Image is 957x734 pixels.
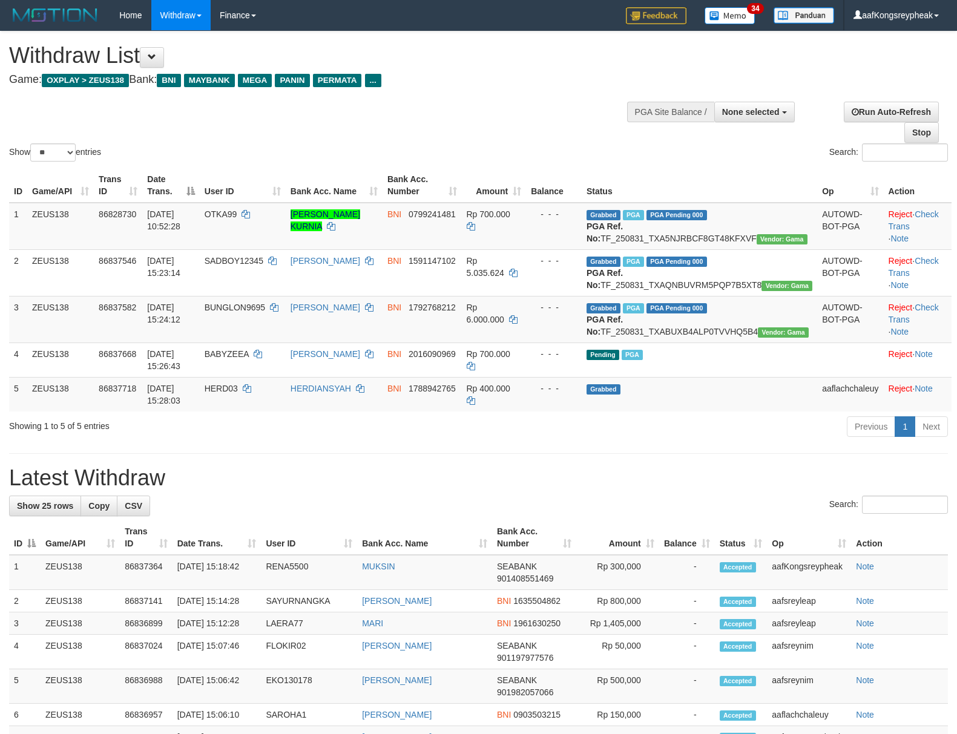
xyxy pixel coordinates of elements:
span: 86837668 [99,349,136,359]
td: Rp 300,000 [576,555,659,590]
div: - - - [531,255,577,267]
td: AUTOWD-BOT-PGA [817,296,883,342]
a: Note [890,280,909,290]
span: BNI [157,74,180,87]
span: 34 [747,3,763,14]
th: Status [582,168,817,203]
a: Reject [889,209,913,219]
span: BNI [387,349,401,359]
td: AUTOWD-BOT-PGA [817,249,883,296]
a: Show 25 rows [9,496,81,516]
a: Reject [889,349,913,359]
th: Trans ID: activate to sort column ascending [120,520,172,555]
td: ZEUS138 [27,249,94,296]
td: ZEUS138 [41,555,120,590]
td: ZEUS138 [41,669,120,704]
td: FLOKIR02 [261,635,357,669]
td: ZEUS138 [27,203,94,250]
a: Check Trans [889,303,939,324]
input: Search: [862,143,948,162]
th: User ID: activate to sort column ascending [261,520,357,555]
td: 3 [9,296,27,342]
span: BNI [387,256,401,266]
td: aaflachchaleuy [817,377,883,411]
td: ZEUS138 [41,704,120,726]
td: aafsreyleap [767,590,851,612]
span: Copy 0903503215 to clipboard [513,710,561,719]
td: ZEUS138 [41,590,120,612]
a: [PERSON_NAME] [362,675,432,685]
td: 86837024 [120,635,172,669]
td: Rp 50,000 [576,635,659,669]
span: Marked by aafsreyleap [623,210,644,220]
a: Note [856,710,874,719]
span: Accepted [720,619,756,629]
span: Vendor URL: https://trx31.1velocity.biz [761,281,812,291]
span: PGA Pending [646,303,707,313]
span: Copy 901982057066 to clipboard [497,687,553,697]
span: Grabbed [587,303,620,313]
td: - [659,635,715,669]
span: Marked by aafsreyleap [623,257,644,267]
span: Pending [587,350,619,360]
a: [PERSON_NAME] [291,303,360,312]
span: [DATE] 15:26:43 [147,349,180,371]
span: Grabbed [587,257,620,267]
td: · · [884,249,952,296]
span: Rp 6.000.000 [467,303,504,324]
td: · [884,342,952,377]
th: ID [9,168,27,203]
div: - - - [531,208,577,220]
b: PGA Ref. No: [587,315,623,336]
th: Date Trans.: activate to sort column descending [142,168,199,203]
label: Search: [829,496,948,514]
span: Vendor URL: https://trx31.1velocity.biz [758,327,809,338]
h4: Game: Bank: [9,74,626,86]
button: None selected [714,102,795,122]
td: aafsreynim [767,635,851,669]
span: 86837582 [99,303,136,312]
span: Show 25 rows [17,501,73,511]
span: Copy 1635504862 to clipboard [513,596,561,606]
span: PANIN [275,74,309,87]
span: 86837718 [99,384,136,393]
span: Copy 1961630250 to clipboard [513,618,561,628]
span: MAYBANK [184,74,235,87]
td: aaflachchaleuy [767,704,851,726]
h1: Latest Withdraw [9,466,948,490]
td: 4 [9,342,27,377]
a: Note [856,618,874,628]
a: Check Trans [889,209,939,231]
th: Action [851,520,948,555]
a: Note [890,327,909,336]
span: PERMATA [313,74,362,87]
img: Button%20Memo.svg [705,7,755,24]
a: [PERSON_NAME] [362,710,432,719]
span: Accepted [720,676,756,686]
td: Rp 800,000 [576,590,659,612]
span: SADBOY12345 [205,256,263,266]
span: Rp 700.000 [467,349,510,359]
a: Note [915,384,933,393]
td: ZEUS138 [27,342,94,377]
a: MUKSIN [362,562,395,571]
a: Reject [889,256,913,266]
input: Search: [862,496,948,514]
span: Accepted [720,641,756,652]
span: BNI [497,618,511,628]
td: SAYURNANGKA [261,590,357,612]
td: ZEUS138 [41,635,120,669]
td: Rp 500,000 [576,669,659,704]
a: [PERSON_NAME] [291,349,360,359]
td: [DATE] 15:12:28 [173,612,261,635]
td: 4 [9,635,41,669]
td: 2 [9,590,41,612]
td: ZEUS138 [27,296,94,342]
a: Note [890,234,909,243]
a: MARI [362,618,383,628]
span: BNI [387,384,401,393]
span: BUNGLON9695 [205,303,265,312]
td: AUTOWD-BOT-PGA [817,203,883,250]
span: None selected [722,107,780,117]
td: 6 [9,704,41,726]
